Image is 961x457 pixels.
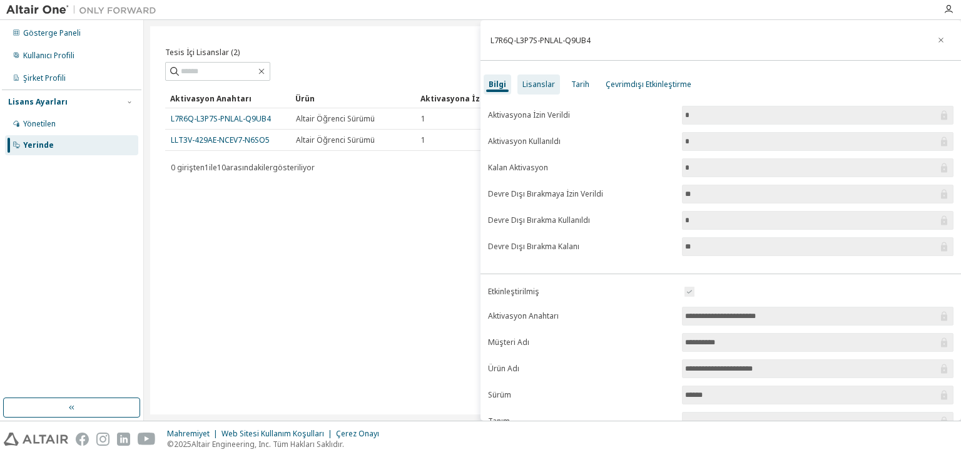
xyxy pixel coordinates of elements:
font: L7R6Q-L3P7S-PNLAL-Q9UB4 [171,113,271,124]
font: 1 [421,135,425,145]
font: Web Sitesi Kullanım Koşulları [221,428,324,439]
font: Yönetilen [23,118,56,129]
font: Kullanıcı Profili [23,50,74,61]
img: Altair Bir [6,4,163,16]
font: Aktivasyona İzin Verildi [488,110,570,120]
font: Devre Dışı Bırakma Kullanıldı [488,215,590,225]
font: Ürün [295,93,315,104]
font: Altair Engineering, Inc. Tüm Hakları Saklıdır. [191,439,344,449]
font: 1 [205,162,209,173]
font: arasındakiler [226,162,273,173]
font: L7R6Q-L3P7S-PNLAL-Q9UB4 [491,35,591,46]
font: Aktivasyon Kullanıldı [488,136,561,146]
font: Altair Öğrenci Sürümü [296,135,375,145]
font: Gösterge Paneli [23,28,81,38]
font: 1 [421,113,425,124]
img: linkedin.svg [117,433,130,446]
font: Devre Dışı Bırakmaya İzin Verildi [488,188,603,199]
font: ile [209,162,217,173]
font: Lisanslar [522,79,555,90]
font: Yerinde [23,140,54,150]
font: Etkinleştirilmiş [488,286,539,297]
img: facebook.svg [76,433,89,446]
font: Devre Dışı Bırakma Kalanı [488,241,579,252]
font: Tesis İçi Lisanslar (2) [165,47,240,58]
font: gösteriliyor [273,162,315,173]
font: Aktivasyona İzin Verildi [420,93,516,104]
font: Tanım [488,416,510,426]
font: Aktivasyon Anahtarı [488,311,559,321]
font: Sürüm [488,389,511,400]
font: Tarih [571,79,589,90]
font: Kalan Aktivasyon [488,162,548,173]
img: instagram.svg [96,433,109,446]
font: © [167,439,174,449]
font: 0 girişten [171,162,205,173]
font: Müşteri Adı [488,337,529,347]
img: altair_logo.svg [4,433,68,446]
font: 10 [217,162,226,173]
font: Çevrimdışı Etkinleştirme [606,79,691,90]
font: Ürün Adı [488,363,519,374]
font: LLT3V-429AE-NCEV7-N6SO5 [171,135,270,145]
font: Aktivasyon Anahtarı [170,93,252,104]
font: Bilgi [489,79,506,90]
font: Mahremiyet [167,428,210,439]
font: Altair Öğrenci Sürümü [296,113,375,124]
img: youtube.svg [138,433,156,446]
font: 2025 [174,439,191,449]
font: Şirket Profili [23,73,66,83]
font: Çerez Onayı [336,428,379,439]
font: Lisans Ayarları [8,96,68,107]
